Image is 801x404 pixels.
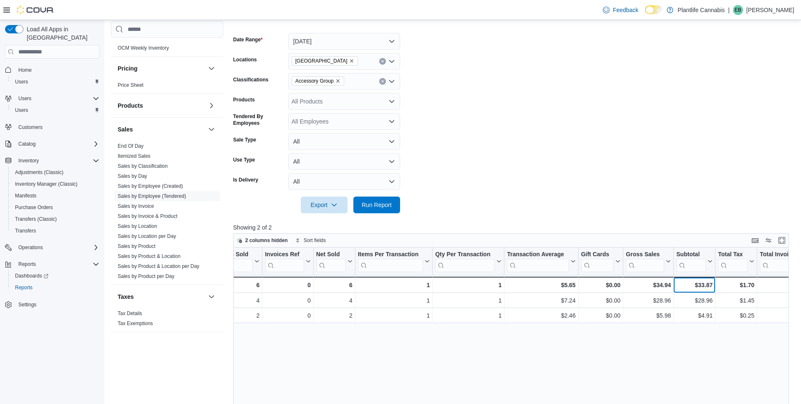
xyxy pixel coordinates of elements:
[777,235,787,245] button: Enter fullscreen
[207,101,217,111] button: Products
[12,167,99,177] span: Adjustments (Classic)
[118,223,157,230] span: Sales by Location
[111,80,223,93] div: Pricing
[15,156,99,166] span: Inventory
[15,259,99,269] span: Reports
[316,311,353,321] div: 2
[118,223,157,229] a: Sales by Location
[8,178,103,190] button: Inventory Manager (Classic)
[233,36,263,43] label: Date Range
[581,280,620,290] div: $0.00
[295,57,348,65] span: [GEOGRAPHIC_DATA]
[626,296,671,306] div: $28.96
[233,96,255,103] label: Products
[12,226,99,236] span: Transfers
[15,93,99,104] span: Users
[2,155,103,167] button: Inventory
[265,280,310,290] div: 0
[118,310,142,317] span: Tax Details
[435,251,501,272] button: Qty Per Transaction
[358,311,430,321] div: 1
[12,202,99,212] span: Purchase Orders
[349,58,354,63] button: Remove Calgary - University District from selection in this group
[292,56,358,66] span: Calgary - University District
[18,141,35,147] span: Catalog
[118,293,205,301] button: Taxes
[581,251,614,272] div: Gift Card Sales
[316,251,352,272] button: Net Sold
[316,251,345,259] div: Net Sold
[379,58,386,65] button: Clear input
[599,2,642,18] a: Feedback
[388,98,395,105] button: Open list of options
[288,133,400,150] button: All
[15,216,57,222] span: Transfers (Classic)
[15,192,36,199] span: Manifests
[288,153,400,170] button: All
[15,299,99,310] span: Settings
[728,5,730,15] p: |
[118,183,183,189] span: Sales by Employee (Created)
[2,242,103,253] button: Operations
[15,181,78,187] span: Inventory Manager (Classic)
[118,64,137,73] h3: Pricing
[288,173,400,190] button: All
[507,280,575,290] div: $5.65
[12,226,39,236] a: Transfers
[718,251,748,259] div: Total Tax
[15,139,99,149] span: Catalog
[118,101,143,110] h3: Products
[118,173,147,179] a: Sales by Day
[211,280,259,290] div: 6
[12,179,81,189] a: Inventory Manager (Classic)
[362,201,392,209] span: Run Report
[118,45,169,51] a: OCM Weekly Inventory
[118,253,181,259] a: Sales by Product & Location
[211,251,253,272] div: Invoices Sold
[358,251,423,272] div: Items Per Transaction
[676,296,713,306] div: $28.96
[507,251,569,259] div: Transaction Average
[435,251,495,259] div: Qty Per Transaction
[118,311,142,316] a: Tax Details
[233,177,258,183] label: Is Delivery
[118,82,144,88] a: Price Sheet
[118,143,144,149] span: End Of Day
[118,233,176,240] span: Sales by Location per Day
[12,77,31,87] a: Users
[18,261,36,268] span: Reports
[288,33,400,50] button: [DATE]
[15,169,63,176] span: Adjustments (Classic)
[5,60,99,332] nav: Complex example
[118,243,156,249] a: Sales by Product
[15,122,99,132] span: Customers
[8,104,103,116] button: Users
[435,296,501,306] div: 1
[15,107,28,114] span: Users
[581,251,620,272] button: Gift Cards
[735,5,741,15] span: EB
[718,311,754,321] div: $0.25
[15,78,28,85] span: Users
[2,93,103,104] button: Users
[234,235,291,245] button: 2 columns hidden
[2,138,103,150] button: Catalog
[676,251,713,272] button: Subtotal
[358,280,430,290] div: 1
[211,251,253,259] div: Invoices Sold
[358,251,430,272] button: Items Per Transaction
[15,259,39,269] button: Reports
[12,77,99,87] span: Users
[507,311,575,321] div: $2.46
[118,273,174,279] a: Sales by Product per Day
[265,251,304,259] div: Invoices Ref
[12,271,52,281] a: Dashboards
[233,113,285,126] label: Tendered By Employees
[507,296,575,306] div: $7.24
[211,296,259,306] div: 4
[8,202,103,213] button: Purchase Orders
[12,283,99,293] span: Reports
[435,280,501,290] div: 1
[746,5,794,15] p: [PERSON_NAME]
